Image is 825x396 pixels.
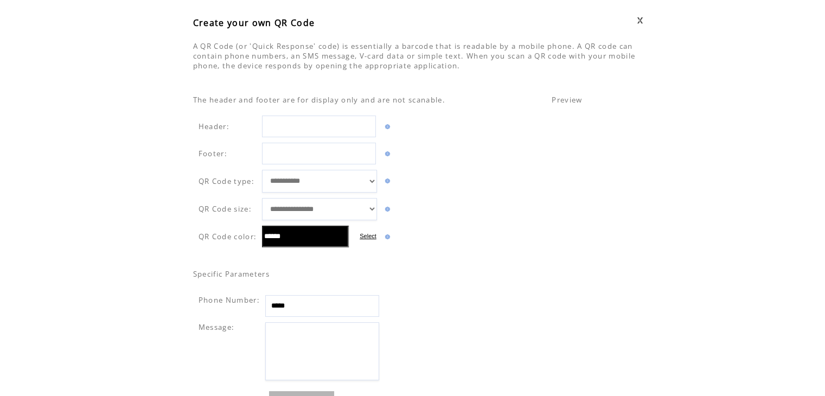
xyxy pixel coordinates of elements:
span: Footer: [199,149,227,158]
img: help.gif [382,207,390,212]
span: Specific Parameters [193,269,270,279]
img: help.gif [382,151,390,156]
span: A QR Code (or 'Quick Response' code) is essentially a barcode that is readable by a mobile phone.... [193,41,636,71]
span: Phone Number: [199,295,260,305]
img: help.gif [382,234,390,239]
label: Select [360,233,376,239]
span: The header and footer are for display only and are not scanable. [193,95,445,105]
span: Header: [199,122,229,131]
span: QR Code type: [199,176,254,186]
span: Message: [199,322,235,332]
span: Preview [552,95,582,105]
span: QR Code color: [199,232,257,241]
span: Create your own QR Code [193,17,315,29]
span: QR Code size: [199,204,252,214]
img: help.gif [382,178,390,183]
img: help.gif [382,124,390,129]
